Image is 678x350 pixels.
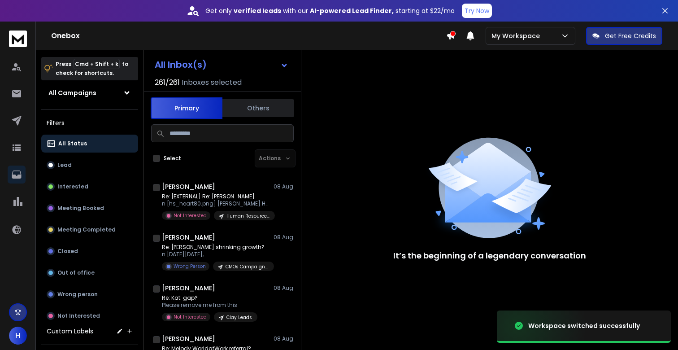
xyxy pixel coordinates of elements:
p: Re: [PERSON_NAME] shrinking growth? [162,244,269,251]
p: 08 Aug [274,284,294,292]
div: Workspace switched successfully [528,321,640,330]
button: Wrong person [41,285,138,303]
p: Meeting Completed [57,226,116,233]
span: 261 / 261 [155,77,180,88]
button: Meeting Booked [41,199,138,217]
p: n [hs_heart80.png] [PERSON_NAME] Human [162,200,269,207]
p: Lead [57,162,72,169]
p: Not Interested [174,314,207,320]
p: All Status [58,140,87,147]
strong: AI-powered Lead Finder, [310,6,394,15]
h3: Custom Labels [47,327,93,336]
p: 08 Aug [274,335,294,342]
button: All Status [41,135,138,153]
p: Re: Kat: gap? [162,294,257,302]
p: Not Interested [174,212,207,219]
p: Interested [57,183,88,190]
p: Out of office [57,269,95,276]
p: 08 Aug [274,234,294,241]
button: Try Now [462,4,492,18]
h1: [PERSON_NAME] [162,334,215,343]
button: Interested [41,178,138,196]
h3: Inboxes selected [182,77,242,88]
h1: [PERSON_NAME] [162,182,215,191]
button: Others [222,98,294,118]
h1: All Inbox(s) [155,60,207,69]
h1: All Campaigns [48,88,96,97]
h3: Filters [41,117,138,129]
h1: [PERSON_NAME] [162,233,215,242]
label: Select [164,155,181,162]
p: Please remove me from this [162,302,257,309]
p: CMOs Campaign Optivate [226,263,269,270]
p: Closed [57,248,78,255]
h1: [PERSON_NAME] [162,284,215,293]
p: Wrong Person [174,263,206,270]
p: Meeting Booked [57,205,104,212]
p: n [DATE][DATE], [162,251,269,258]
p: Re: [EXTERNAL] Re: [PERSON_NAME] [162,193,269,200]
button: Closed [41,242,138,260]
p: Wrong person [57,291,98,298]
button: Out of office [41,264,138,282]
p: Get only with our starting at $22/mo [205,6,455,15]
strong: verified leads [234,6,281,15]
span: Cmd + Shift + k [74,59,120,69]
p: Human Resources | Optivate Solutions [226,213,269,219]
p: Try Now [465,6,489,15]
button: Meeting Completed [41,221,138,239]
button: Primary [151,97,222,119]
p: My Workspace [491,31,543,40]
p: Clay Leads [226,314,252,321]
p: Get Free Credits [605,31,656,40]
button: Not Interested [41,307,138,325]
button: All Campaigns [41,84,138,102]
button: Lead [41,156,138,174]
button: H [9,327,27,345]
h1: Onebox [51,31,446,41]
p: Not Interested [57,312,100,319]
p: It’s the beginning of a legendary conversation [393,249,586,262]
p: Press to check for shortcuts. [56,60,128,78]
button: All Inbox(s) [148,56,296,74]
button: Get Free Credits [586,27,662,45]
p: 08 Aug [274,183,294,190]
img: logo [9,31,27,47]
